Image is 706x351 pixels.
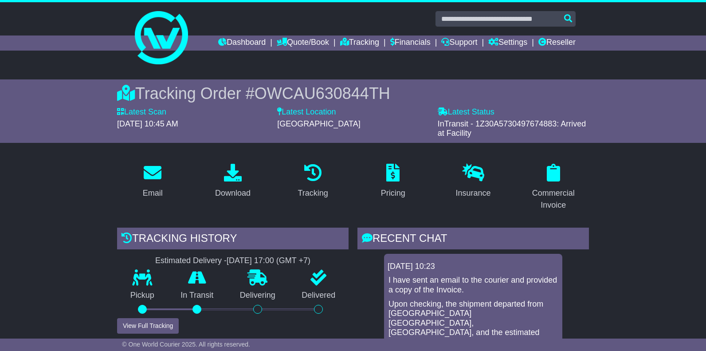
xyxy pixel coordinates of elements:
a: Financials [390,35,431,51]
div: Tracking history [117,228,349,252]
label: Latest Status [438,107,494,117]
div: RECENT CHAT [357,228,589,252]
a: Download [209,161,256,202]
div: Insurance [455,187,490,199]
a: Pricing [375,161,411,202]
span: © One World Courier 2025. All rights reserved. [122,341,250,348]
p: Delivered [289,291,349,300]
div: Email [143,187,163,199]
p: I have sent an email to the courier and provided a copy of the Invoice. [388,276,558,295]
label: Latest Scan [117,107,166,117]
p: Pickup [117,291,168,300]
a: Settings [488,35,527,51]
button: View Full Tracking [117,318,179,334]
p: Upon checking, the shipment departed from [GEOGRAPHIC_DATA] [GEOGRAPHIC_DATA], [GEOGRAPHIC_DATA],... [388,300,558,347]
div: Commercial Invoice [523,187,583,211]
label: Latest Location [277,107,336,117]
span: OWCAU630844TH [255,84,390,103]
a: Reseller [538,35,576,51]
div: Estimated Delivery - [117,256,349,266]
a: Commercial Invoice [518,161,589,214]
span: [GEOGRAPHIC_DATA] [277,119,360,128]
a: Support [441,35,477,51]
a: Tracking [340,35,379,51]
a: Quote/Book [277,35,329,51]
div: Tracking Order # [117,84,589,103]
p: Delivering [227,291,289,300]
a: Tracking [292,161,334,202]
p: In Transit [168,291,227,300]
a: Insurance [450,161,496,202]
div: [DATE] 17:00 (GMT +7) [227,256,310,266]
a: Email [137,161,169,202]
div: Pricing [381,187,405,199]
a: Dashboard [218,35,266,51]
span: [DATE] 10:45 AM [117,119,178,128]
div: Tracking [298,187,328,199]
div: [DATE] 10:23 [388,262,559,272]
div: Download [215,187,251,199]
span: InTransit - 1Z30A5730497674883: Arrived at Facility [438,119,586,138]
